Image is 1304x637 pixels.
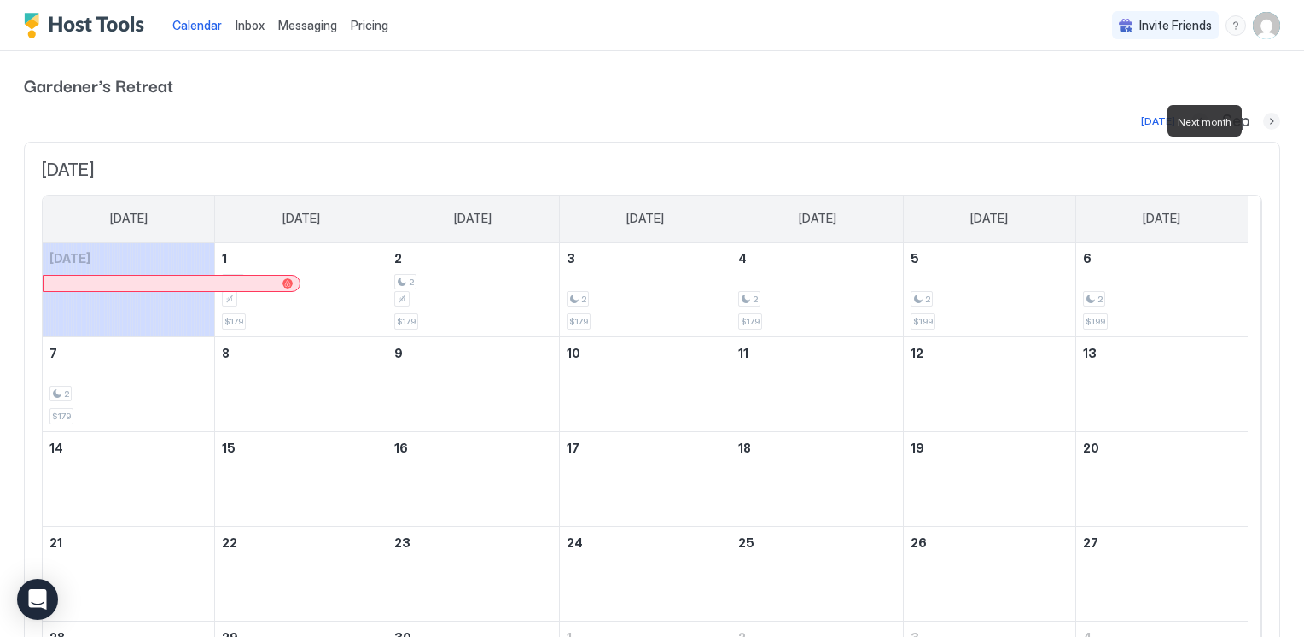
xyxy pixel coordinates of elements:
span: 8 [222,346,230,360]
td: September 8, 2025 [215,336,387,431]
span: 9 [394,346,403,360]
td: August 31, 2025 [43,243,215,337]
td: September 3, 2025 [559,243,731,337]
span: Invite Friends [1139,18,1212,33]
a: Friday [953,196,1025,242]
td: September 14, 2025 [43,431,215,526]
td: September 5, 2025 [904,243,1076,337]
span: [DATE] [799,211,836,226]
a: September 9, 2025 [387,337,559,369]
a: Sunday [93,196,165,242]
a: September 19, 2025 [904,432,1075,464]
a: September 20, 2025 [1076,432,1248,464]
td: September 19, 2025 [904,431,1076,526]
span: 1 [222,251,227,266]
a: Calendar [172,16,222,34]
span: Inbox [236,18,265,32]
a: August 31, 2025 [43,243,214,274]
a: September 8, 2025 [215,337,387,369]
td: September 22, 2025 [215,526,387,621]
a: September 12, 2025 [904,337,1075,369]
span: 2 [1097,294,1103,305]
button: [DATE] [1138,111,1178,131]
a: Host Tools Logo [24,13,152,38]
div: [DATE] [1141,114,1175,129]
span: 26 [911,535,927,550]
td: September 21, 2025 [43,526,215,621]
a: Monday [265,196,337,242]
span: Next month [1178,115,1231,128]
a: September 13, 2025 [1076,337,1248,369]
span: [DATE] [110,211,148,226]
span: $199 [1086,316,1105,327]
span: $179 [569,316,588,327]
span: 10 [567,346,580,360]
td: September 1, 2025 [215,243,387,337]
td: September 24, 2025 [559,526,731,621]
td: September 7, 2025 [43,336,215,431]
span: 2 [753,294,758,305]
a: September 24, 2025 [560,527,731,558]
span: 23 [394,535,410,550]
span: $179 [397,316,416,327]
span: 18 [738,441,751,455]
a: September 15, 2025 [215,432,387,464]
td: September 17, 2025 [559,431,731,526]
span: 15 [222,441,236,455]
span: 3 [567,251,575,266]
span: 19 [911,441,924,455]
span: [DATE] [1143,211,1180,226]
span: [DATE] [42,160,1262,181]
a: September 14, 2025 [43,432,214,464]
a: September 4, 2025 [731,243,903,274]
span: [DATE] [970,211,1008,226]
td: September 11, 2025 [731,336,904,431]
td: September 10, 2025 [559,336,731,431]
span: 2 [64,389,69,400]
td: September 20, 2025 [1075,431,1248,526]
span: Pricing [351,18,388,33]
span: Calendar [172,18,222,32]
span: $179 [741,316,760,327]
a: September 6, 2025 [1076,243,1248,274]
a: September 11, 2025 [731,337,903,369]
span: [DATE] [454,211,492,226]
span: 22 [222,535,237,550]
span: 11 [738,346,748,360]
span: 6 [1083,251,1092,266]
span: [DATE] [49,251,90,266]
a: Thursday [782,196,853,242]
span: $179 [224,316,243,327]
button: Next month [1263,113,1280,130]
td: September 27, 2025 [1075,526,1248,621]
span: [DATE] [626,211,664,226]
span: 21 [49,535,62,550]
a: September 5, 2025 [904,243,1075,274]
a: September 16, 2025 [387,432,559,464]
span: 16 [394,441,408,455]
td: September 16, 2025 [387,431,559,526]
span: 27 [1083,535,1098,550]
a: September 1, 2025 [215,243,387,274]
span: 2 [925,294,930,305]
span: 2 [409,277,414,288]
span: Gardener's Retreat [24,72,1280,97]
span: 12 [911,346,923,360]
td: September 2, 2025 [387,243,559,337]
span: 5 [911,251,919,266]
a: Tuesday [437,196,509,242]
a: Inbox [236,16,265,34]
td: September 15, 2025 [215,431,387,526]
a: September 2, 2025 [387,243,559,274]
span: 7 [49,346,57,360]
span: 17 [567,441,579,455]
a: September 25, 2025 [731,527,903,558]
a: September 17, 2025 [560,432,731,464]
span: 2 [581,294,586,305]
a: September 3, 2025 [560,243,731,274]
span: [DATE] [282,211,320,226]
td: September 13, 2025 [1075,336,1248,431]
a: Wednesday [609,196,681,242]
a: September 23, 2025 [387,527,559,558]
